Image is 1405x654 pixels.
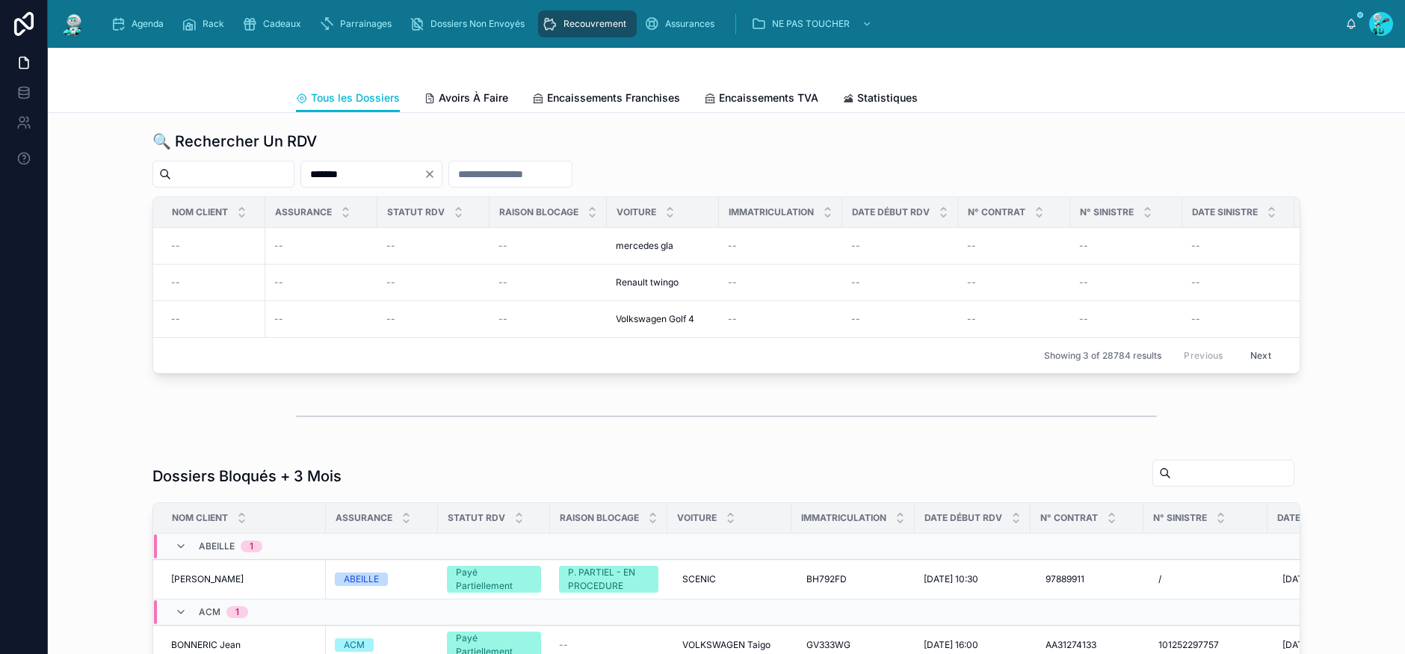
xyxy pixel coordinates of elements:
span: [DATE] [1282,639,1312,651]
a: Renault twingo [616,277,710,289]
a: -- [1079,277,1173,289]
a: -- [1191,313,1285,325]
span: NE PAS TOUCHER [772,18,850,30]
span: Agenda [132,18,164,30]
span: -- [1079,240,1088,252]
span: -- [967,277,976,289]
span: SCENIC [682,573,716,585]
span: -- [274,313,283,325]
span: Immatriculation [729,206,814,218]
a: -- [274,240,368,252]
span: -- [1191,240,1200,252]
span: 97889911 [1046,573,1084,585]
span: -- [171,313,180,325]
span: VOLKSWAGEN Taigo [682,639,771,651]
div: ACM [344,638,365,652]
img: App logo [60,12,87,36]
span: Cadeaux [263,18,301,30]
a: -- [967,277,1061,289]
a: [DATE] 16:00 [924,639,1022,651]
a: Agenda [106,10,174,37]
span: Parrainages [340,18,392,30]
a: -- [967,240,1061,252]
a: [DATE] 10:30 [924,573,1022,585]
span: Voiture [677,512,717,524]
a: 97889911 [1040,567,1134,591]
span: -- [1191,313,1200,325]
span: -- [274,277,283,289]
span: Tous les Dossiers [311,90,400,105]
span: -- [386,277,395,289]
a: Recouvrement [538,10,637,37]
span: -- [171,277,180,289]
a: -- [851,240,949,252]
div: Payé Partiellement [456,566,532,593]
a: mercedes gla [616,240,710,252]
span: -- [851,277,860,289]
span: -- [498,240,507,252]
span: Nom Client [172,206,228,218]
span: Nom Client [172,512,228,524]
span: N° Contrat [1040,512,1098,524]
a: SCENIC [676,567,782,591]
h1: 🔍 Rechercher Un RDV [152,131,317,152]
a: -- [967,313,1061,325]
a: -- [1191,240,1285,252]
span: N° Sinistre [1080,206,1134,218]
span: -- [851,240,860,252]
span: AA31274133 [1046,639,1096,651]
a: Avoirs À Faire [424,84,508,114]
span: -- [386,240,395,252]
span: Date Début RDV [924,512,1002,524]
a: -- [728,240,833,252]
span: -- [967,240,976,252]
span: [PERSON_NAME] [171,573,244,585]
span: GV333WG [806,639,850,651]
div: 1 [235,606,239,618]
span: Statut RDV [387,206,445,218]
a: -- [728,313,833,325]
span: Dossiers Non Envoyés [430,18,525,30]
a: -- [498,240,598,252]
a: Dossiers Non Envoyés [405,10,535,37]
span: BONNERIC Jean [171,639,241,651]
span: ACM [199,606,220,618]
span: -- [1191,277,1200,289]
a: [PERSON_NAME] [171,573,317,585]
span: -- [851,313,860,325]
div: P. PARTIEL - EN PROCEDURE [568,566,649,593]
span: -- [498,277,507,289]
span: Renault twingo [616,277,679,289]
span: -- [967,313,976,325]
span: Assurance [275,206,332,218]
span: [DATE] 10:30 [924,573,978,585]
span: mercedes gla [616,240,673,252]
a: / [1152,567,1259,591]
a: -- [728,277,833,289]
a: -- [386,240,481,252]
a: -- [498,277,598,289]
a: Parrainages [315,10,402,37]
a: Tous les Dossiers [296,84,400,113]
a: BONNERIC Jean [171,639,317,651]
span: 101252297757 [1158,639,1219,651]
a: Volkswagen Golf 4 [616,313,710,325]
span: Encaissements Franchises [547,90,680,105]
span: Recouvrement [563,18,626,30]
span: Showing 3 of 28784 results [1044,350,1161,362]
span: Assurance [336,512,392,524]
span: N° Sinistre [1153,512,1207,524]
a: NE PAS TOUCHER [747,10,880,37]
a: -- [1079,313,1173,325]
a: -- [851,313,949,325]
span: -- [1079,313,1088,325]
span: -- [728,240,737,252]
h1: Dossiers Bloqués + 3 Mois [152,466,342,487]
span: Raison Blocage [499,206,578,218]
div: ABEILLE [344,573,379,586]
a: ABEILLE [335,573,429,586]
span: ABEILLE [199,540,235,552]
a: -- [171,240,256,252]
span: Avoirs À Faire [439,90,508,105]
button: Clear [424,168,442,180]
